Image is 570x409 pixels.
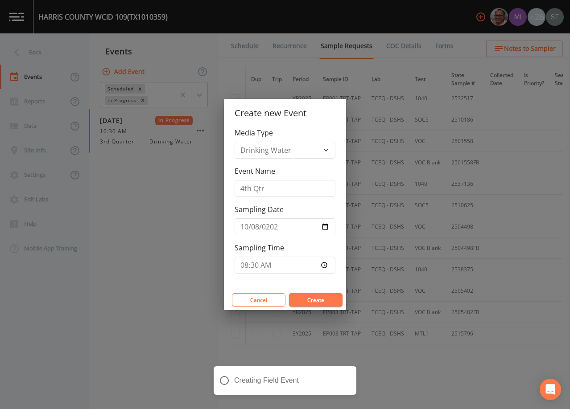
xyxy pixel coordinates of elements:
[235,166,275,176] label: Event Name
[214,366,356,395] div: Creating Field Event
[235,242,284,253] label: Sampling Time
[235,127,273,138] label: Media Type
[232,293,285,307] button: Cancel
[289,293,343,307] button: Create
[235,204,284,215] label: Sampling Date
[540,379,561,400] div: Open Intercom Messenger
[224,99,346,127] h2: Create new Event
